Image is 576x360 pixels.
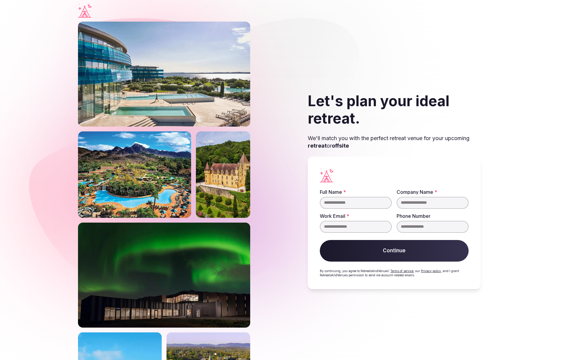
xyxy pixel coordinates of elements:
h2: Let's plan your ideal retreat. [308,92,481,127]
img: Falkensteiner outdoor resort with pools [78,22,250,127]
label: Full Name [320,190,392,194]
strong: offsite [332,142,349,149]
p: We'll match you with the perfect retreat venue for your upcoming or [308,134,481,149]
button: Continue [320,240,469,262]
p: By continuing, you agree to RetreatsAndVenues' , our , and I grant RetreatsAndVenues permission t... [320,269,469,277]
label: Phone Number [397,214,469,218]
img: Phoenix river ranch resort [78,131,191,218]
label: Company Name [397,190,469,194]
a: Visit the homepage [78,4,91,18]
img: Castle on a slope [196,131,250,218]
strong: retreat [308,142,327,149]
img: Iceland northern lights [78,223,250,328]
a: Privacy policy [421,269,441,273]
a: Terms of service [390,269,413,273]
label: Work Email [320,214,392,218]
